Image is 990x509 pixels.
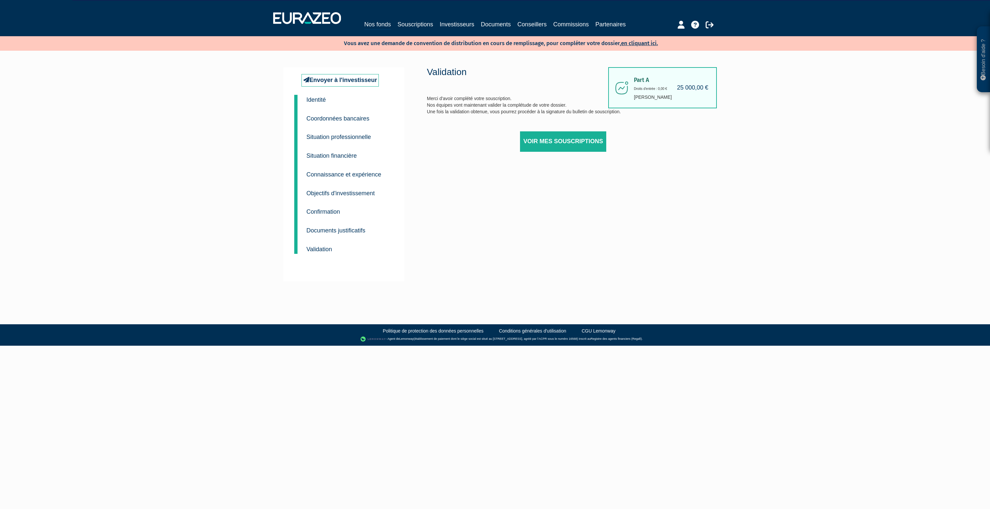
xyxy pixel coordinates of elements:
[360,336,386,342] img: logo-lemonway.png
[306,246,332,253] small: Validation
[306,96,326,103] small: Identité
[294,161,298,181] a: 5
[383,328,483,334] a: Politique de protection des données personnelles
[294,95,298,108] a: 1
[634,77,706,84] span: Part A
[520,131,606,152] a: Voir mes souscriptions
[481,20,511,29] a: Documents
[553,20,589,29] a: Commissions
[595,20,626,29] a: Partenaires
[677,85,708,91] h4: 25 000,00 €
[608,67,717,108] div: [PERSON_NAME]
[306,152,357,159] small: Situation financière
[517,20,547,29] a: Conseillers
[364,20,391,30] a: Nos fonds
[499,328,566,334] a: Conditions générales d'utilisation
[440,20,474,29] a: Investisseurs
[398,20,433,29] a: Souscriptions
[591,337,642,341] a: Registre des agents financiers (Regafi)
[306,190,375,197] small: Objectifs d'investissement
[980,30,987,89] p: Besoin d'aide ?
[306,227,365,234] small: Documents justificatifs
[294,179,298,200] a: 6
[294,235,298,254] a: 9
[7,336,983,342] div: - Agent de (établissement de paiement dont le siège social est situé au [STREET_ADDRESS], agréé p...
[306,171,381,178] small: Connaissance et expérience
[294,123,298,144] a: 3
[306,134,371,140] small: Situation professionnelle
[294,142,298,162] a: 4
[294,217,298,237] a: 8
[294,105,298,125] a: 2
[273,12,341,24] img: 1732889491-logotype_eurazeo_blanc_rvb.png
[427,67,660,168] div: Merci d'avoir complété votre souscription. Nos équipes vont maintenant valider la complétude de v...
[294,198,298,218] a: 7
[582,328,615,334] a: CGU Lemonway
[306,208,340,215] small: Confirmation
[427,66,608,79] p: Validation
[634,87,706,91] h6: Droits d'entrée : 0,00 €
[399,337,414,341] a: Lemonway
[325,38,658,47] p: Vous avez une demande de convention de distribution en cours de remplissage, pour compléter votre...
[306,115,369,122] small: Coordonnées bancaires
[301,74,379,87] a: Envoyer à l'investisseur
[621,40,658,47] a: en cliquant ici.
